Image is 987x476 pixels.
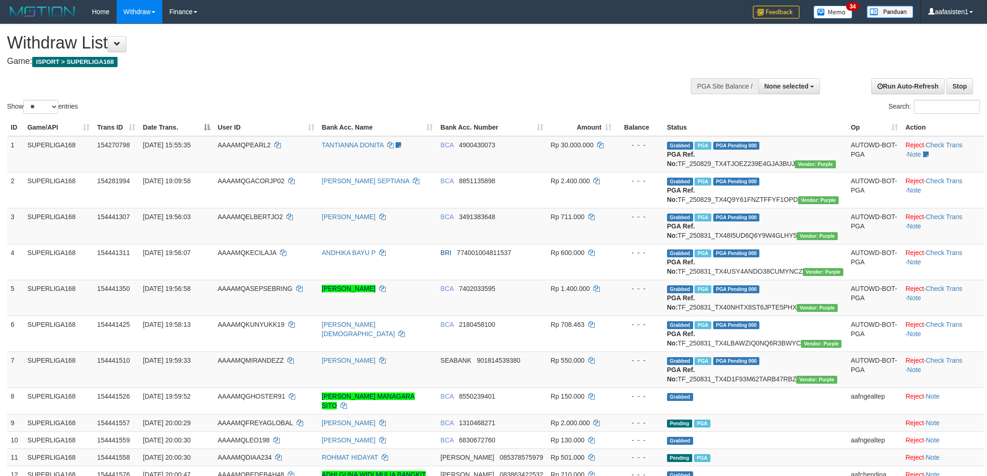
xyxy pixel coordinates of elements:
[440,436,453,444] span: BCA
[797,304,837,312] span: Vendor URL: https://trx4.1velocity.biz
[24,448,94,466] td: SUPERLIGA168
[440,213,453,221] span: BCA
[713,321,760,329] span: PGA Pending
[907,366,921,373] a: Note
[322,321,395,338] a: [PERSON_NAME][DEMOGRAPHIC_DATA]
[551,454,584,461] span: Rp 501.000
[440,419,453,427] span: BCA
[667,186,695,203] b: PGA Ref. No:
[619,140,659,150] div: - - -
[847,208,902,244] td: AUTOWD-BOT-PGA
[7,352,24,387] td: 7
[24,172,94,208] td: SUPERLIGA168
[440,454,494,461] span: [PERSON_NAME]
[24,414,94,431] td: SUPERLIGA168
[7,100,78,114] label: Show entries
[619,176,659,186] div: - - -
[218,454,272,461] span: AAAAMQDIAA234
[847,431,902,448] td: aafngealtep
[97,285,130,292] span: 154441350
[847,172,902,208] td: AUTOWD-BOT-PGA
[7,57,649,66] h4: Game:
[7,387,24,414] td: 8
[663,119,847,136] th: Status
[905,436,924,444] a: Reject
[926,285,963,292] a: Check Trans
[23,100,58,114] select: Showentries
[7,414,24,431] td: 9
[695,178,711,186] span: Marked by aafnonsreyleab
[713,357,760,365] span: PGA Pending
[801,340,841,348] span: Vendor URL: https://trx4.1velocity.biz
[902,172,984,208] td: · ·
[24,352,94,387] td: SUPERLIGA168
[551,321,584,328] span: Rp 708.463
[32,57,118,67] span: ISPORT > SUPERLIGA168
[847,352,902,387] td: AUTOWD-BOT-PGA
[695,357,711,365] span: Marked by aafsengchandara
[667,357,693,365] span: Grabbed
[667,393,693,401] span: Grabbed
[765,83,809,90] span: None selected
[905,393,924,400] a: Reject
[322,285,375,292] a: [PERSON_NAME]
[847,280,902,316] td: AUTOWD-BOT-PGA
[97,321,130,328] span: 154441425
[143,285,190,292] span: [DATE] 19:56:58
[753,6,799,19] img: Feedback.jpg
[143,454,190,461] span: [DATE] 20:00:30
[914,100,980,114] input: Search:
[902,448,984,466] td: ·
[695,321,711,329] span: Marked by aafsoycanthlai
[500,454,543,461] span: Copy 085378575979 to clipboard
[7,280,24,316] td: 5
[905,141,924,149] a: Reject
[695,285,711,293] span: Marked by aafsoycanthlai
[847,119,902,136] th: Op: activate to sort column ascending
[97,393,130,400] span: 154441526
[926,249,963,256] a: Check Trans
[619,418,659,428] div: - - -
[907,258,921,266] a: Note
[459,321,495,328] span: Copy 2180458100 to clipboard
[713,178,760,186] span: PGA Pending
[667,222,695,239] b: PGA Ref. No:
[926,436,940,444] a: Note
[846,2,859,11] span: 34
[905,419,924,427] a: Reject
[619,284,659,293] div: - - -
[218,213,283,221] span: AAAAMQELBERTJO2
[218,357,284,364] span: AAAAMQMIRANDEZZ
[143,141,190,149] span: [DATE] 15:55:35
[713,285,760,293] span: PGA Pending
[667,366,695,383] b: PGA Ref. No:
[143,419,190,427] span: [DATE] 20:00:29
[24,136,94,172] td: SUPERLIGA168
[902,316,984,352] td: · ·
[459,419,495,427] span: Copy 1310468271 to clipboard
[97,436,130,444] span: 154441559
[440,321,453,328] span: BCA
[440,393,453,400] span: BCA
[143,357,190,364] span: [DATE] 19:59:33
[902,387,984,414] td: ·
[847,387,902,414] td: aafngealtep
[667,321,693,329] span: Grabbed
[889,100,980,114] label: Search:
[218,249,276,256] span: AAAAMQKECILAJA
[322,249,375,256] a: ANDHIKA BAYU P
[97,357,130,364] span: 154441510
[143,213,190,221] span: [DATE] 19:56:03
[871,78,945,94] a: Run Auto-Refresh
[926,357,963,364] a: Check Trans
[905,177,924,185] a: Reject
[7,34,649,52] h1: Withdraw List
[218,436,270,444] span: AAAAMQLEO198
[24,431,94,448] td: SUPERLIGA168
[695,214,711,221] span: Marked by aafsoycanthlai
[97,454,130,461] span: 154441558
[24,316,94,352] td: SUPERLIGA168
[547,119,616,136] th: Amount: activate to sort column ascending
[24,208,94,244] td: SUPERLIGA168
[551,285,590,292] span: Rp 1.400.000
